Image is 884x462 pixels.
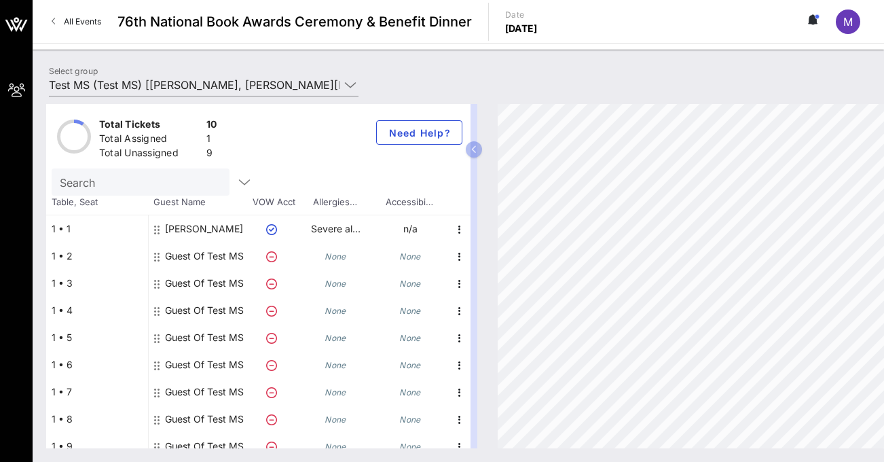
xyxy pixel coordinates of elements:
a: All Events [43,11,109,33]
div: 1 [206,132,217,149]
i: None [399,360,421,370]
span: Table, Seat [46,196,148,209]
label: Select group [49,66,98,76]
div: M [836,10,860,34]
span: Allergies… [297,196,372,209]
i: None [325,251,346,262]
span: Guest Name [148,196,250,209]
div: Guest Of Test MS [165,297,244,324]
div: 1 • 1 [46,215,148,243]
div: 1 • 9 [46,433,148,460]
div: Guest Of Test MS [165,243,244,270]
div: Guest Of Test MS [165,351,244,378]
i: None [399,387,421,397]
div: Guest Of Test MS [165,378,244,406]
span: 76th National Book Awards Ceremony & Benefit Dinner [117,12,472,32]
div: 1 • 2 [46,243,148,270]
div: Guest Of Test MS [165,270,244,297]
i: None [325,333,346,343]
i: None [399,279,421,289]
span: Accessibi… [372,196,447,209]
i: None [325,387,346,397]
div: 1 • 5 [46,324,148,351]
i: None [325,306,346,316]
p: [DATE] [505,22,538,35]
span: Need Help? [388,127,451,139]
div: 9 [206,146,217,163]
button: Need Help? [376,120,462,145]
div: Madeleine Shelton [165,215,243,253]
div: Guest Of Test MS [165,406,244,433]
i: None [325,442,346,452]
div: 1 • 4 [46,297,148,324]
i: None [399,306,421,316]
i: None [399,442,421,452]
div: 10 [206,118,217,135]
div: 1 • 8 [46,406,148,433]
div: Guest Of Test MS [165,433,244,460]
div: Guest Of Test MS [165,324,244,351]
i: None [325,414,346,425]
div: Total Assigned [99,132,201,149]
i: None [325,279,346,289]
div: 1 • 3 [46,270,148,297]
div: 1 • 7 [46,378,148,406]
span: VOW Acct [250,196,297,209]
div: Total Tickets [99,118,201,135]
span: M [843,15,853,29]
i: None [325,360,346,370]
p: n/a [373,215,447,243]
i: None [399,251,421,262]
div: Total Unassigned [99,146,201,163]
i: None [399,333,421,343]
p: Date [505,8,538,22]
p: Severe al… [298,215,373,243]
i: None [399,414,421,425]
span: All Events [64,16,101,26]
div: 1 • 6 [46,351,148,378]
